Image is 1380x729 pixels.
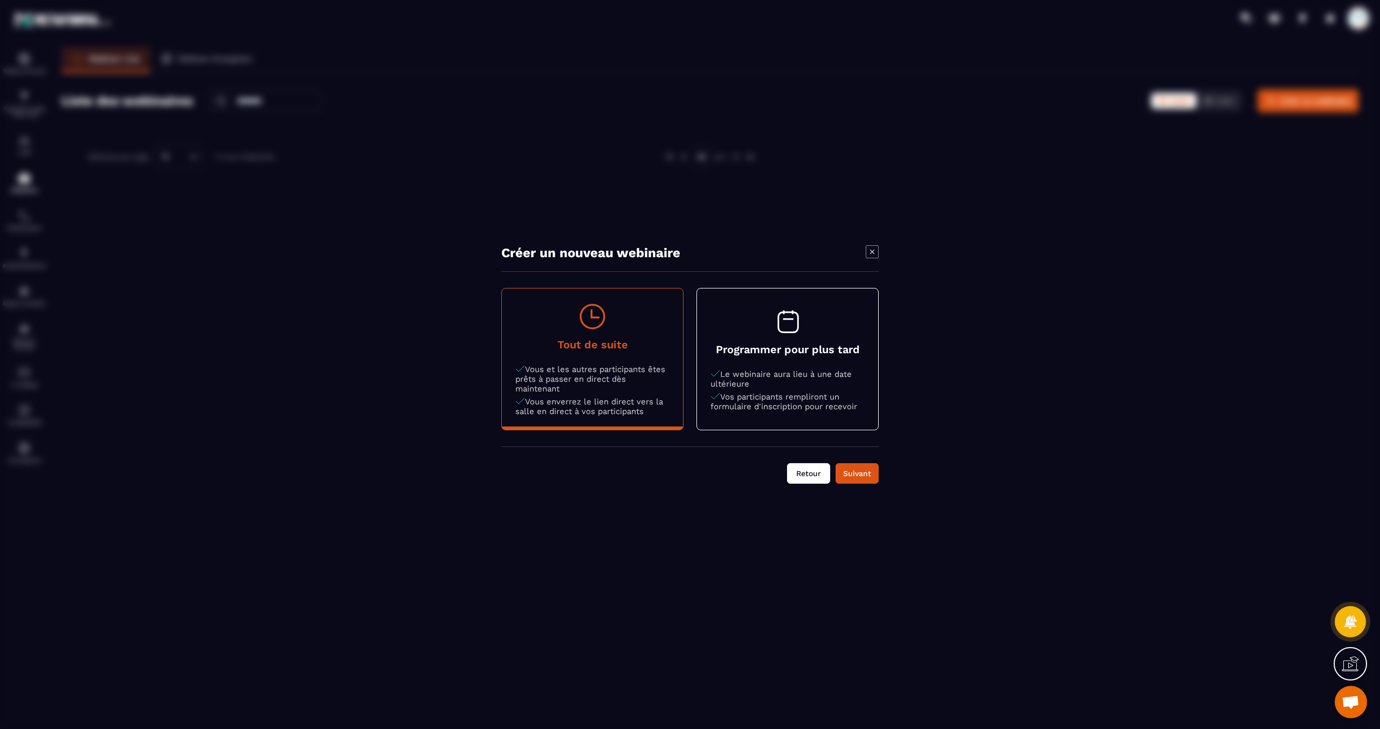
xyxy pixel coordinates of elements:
div: Suivant [843,468,872,479]
button: Tout de suiteVous et les autres participants êtes prêts à passer en direct dès maintenantVous env... [502,288,683,430]
button: Programmer pour plus tardLe webinaire aura lieu à une date ultérieureVos participants rempliront ... [697,293,878,425]
button: Suivant [836,463,879,484]
p: Vos participants rempliront un formulaire d'inscription pour recevoir [710,392,865,411]
p: Vous enverrez le lien direct vers la salle en direct à vos participants [515,397,670,416]
p: Vous et les autres participants êtes prêts à passer en direct dès maintenant [515,364,670,394]
h4: Tout de suite [515,338,670,351]
p: Le webinaire aura lieu à une date ultérieure [710,369,865,389]
button: Retour [787,463,830,484]
a: Ouvrir le chat [1335,686,1367,718]
h4: Programmer pour plus tard [710,343,865,356]
h4: Créer un nouveau webinaire [501,245,680,260]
